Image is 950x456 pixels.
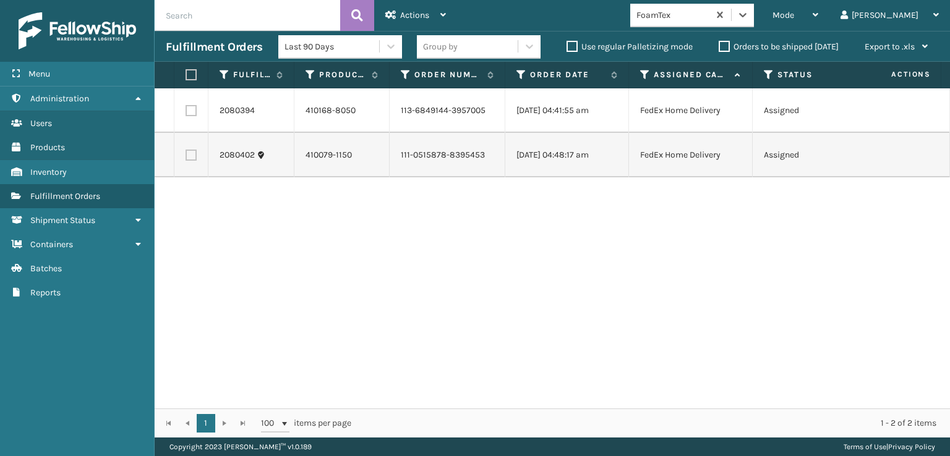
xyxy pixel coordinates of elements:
label: Status [777,69,852,80]
td: 111-0515878-8395453 [390,133,505,177]
label: Use regular Palletizing mode [567,41,693,52]
span: Fulfillment Orders [30,191,100,201]
div: | [844,437,935,456]
span: Export to .xls [865,41,915,52]
td: Assigned [753,133,876,177]
td: 113-6849144-3957005 [390,88,505,133]
span: Products [30,142,65,153]
label: Order Number [414,69,481,80]
p: Copyright 2023 [PERSON_NAME]™ v 1.0.189 [169,437,312,456]
a: 410079-1150 [306,150,352,160]
td: Assigned [753,88,876,133]
div: Last 90 Days [285,40,380,53]
a: Privacy Policy [888,442,935,451]
span: Administration [30,93,89,104]
a: Terms of Use [844,442,886,451]
span: items per page [261,414,351,433]
label: Product SKU [319,69,366,80]
span: Inventory [30,167,67,177]
div: FoamTex [636,9,710,22]
span: 100 [261,417,280,429]
a: 2080402 [220,149,255,161]
a: 2080394 [220,104,255,117]
div: Group by [423,40,458,53]
td: [DATE] 04:48:17 am [505,133,629,177]
span: Reports [30,287,61,298]
h3: Fulfillment Orders [166,40,262,54]
a: 410168-8050 [306,105,356,116]
label: Order Date [530,69,605,80]
span: Mode [772,10,794,20]
span: Containers [30,239,73,250]
span: Users [30,118,52,129]
span: Actions [852,64,938,85]
td: FedEx Home Delivery [629,88,753,133]
span: Actions [400,10,429,20]
span: Shipment Status [30,215,95,226]
label: Assigned Carrier Service [654,69,729,80]
span: Batches [30,263,62,274]
span: Menu [28,69,50,79]
td: FedEx Home Delivery [629,133,753,177]
td: [DATE] 04:41:55 am [505,88,629,133]
img: logo [19,12,136,49]
div: 1 - 2 of 2 items [369,417,936,429]
label: Orders to be shipped [DATE] [719,41,839,52]
a: 1 [197,414,215,433]
label: Fulfillment Order Id [233,69,270,80]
